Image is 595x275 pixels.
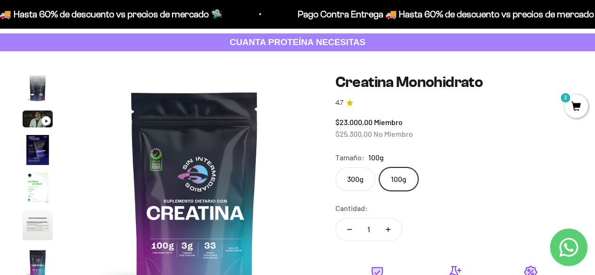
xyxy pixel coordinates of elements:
mark: 2 [560,92,571,103]
img: Creatina Monohidrato [23,210,53,240]
span: 4.7 [335,98,343,108]
button: Ir al artículo 3 [23,110,53,130]
a: 4.74.7 de 5.0 estrellas [335,98,572,108]
img: Creatina Monohidrato [23,73,53,103]
button: Ir al artículo 4 [23,135,53,168]
label: Cantidad: [335,202,368,214]
span: No Miembro [373,129,413,138]
legend: Tamaño: [335,151,365,164]
p: Pago Contra Entrega 🚚 Hasta 60% de descuento vs precios de mercado 🛸 [282,7,592,22]
span: Miembro [374,118,403,126]
span: $23.000,00 [335,118,373,126]
span: 100g [368,151,384,164]
button: Ir al artículo 2 [23,73,53,106]
img: Creatina Monohidrato [23,173,53,203]
strong: CUANTA PROTEÍNA NECESITAS [230,37,365,47]
button: Ir al artículo 5 [23,173,53,205]
button: Ir al artículo 6 [23,210,53,243]
span: $25.300,00 [335,129,372,138]
button: Aumentar cantidad [374,218,402,241]
a: 2 [564,102,588,112]
img: Creatina Monohidrato [23,135,53,165]
button: Reducir cantidad [336,218,363,241]
h1: Creatina Monohidrato [335,74,572,90]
